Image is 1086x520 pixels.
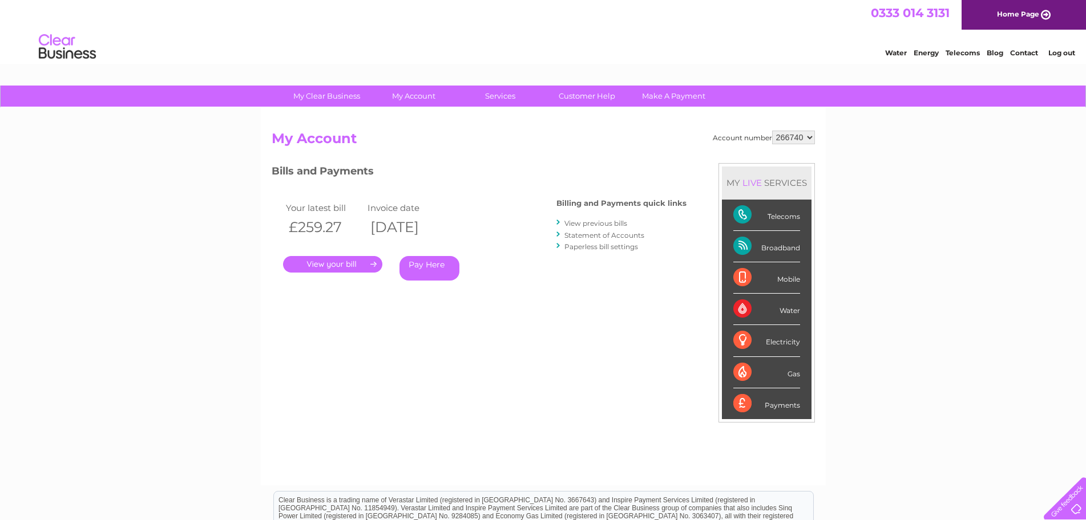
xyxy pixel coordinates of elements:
[564,219,627,227] a: View previous bills
[733,262,800,294] div: Mobile
[564,242,638,251] a: Paperless bill settings
[946,48,980,57] a: Telecoms
[365,216,447,239] th: [DATE]
[283,200,365,216] td: Your latest bill
[564,231,644,239] a: Statement of Accounts
[987,48,1003,57] a: Blog
[713,131,815,144] div: Account number
[733,231,800,262] div: Broadband
[733,294,800,325] div: Water
[365,200,447,216] td: Invoice date
[733,325,800,356] div: Electricity
[272,163,687,183] h3: Bills and Payments
[399,256,459,281] a: Pay Here
[733,388,800,419] div: Payments
[556,199,687,208] h4: Billing and Payments quick links
[733,200,800,231] div: Telecoms
[914,48,939,57] a: Energy
[1048,48,1075,57] a: Log out
[871,6,950,20] a: 0333 014 3131
[453,86,547,107] a: Services
[272,131,815,152] h2: My Account
[722,166,812,199] div: MY SERVICES
[885,48,907,57] a: Water
[274,6,813,55] div: Clear Business is a trading name of Verastar Limited (registered in [GEOGRAPHIC_DATA] No. 3667643...
[366,86,461,107] a: My Account
[280,86,374,107] a: My Clear Business
[38,30,96,64] img: logo.png
[740,177,764,188] div: LIVE
[540,86,634,107] a: Customer Help
[1010,48,1038,57] a: Contact
[283,256,382,273] a: .
[283,216,365,239] th: £259.27
[627,86,721,107] a: Make A Payment
[733,357,800,388] div: Gas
